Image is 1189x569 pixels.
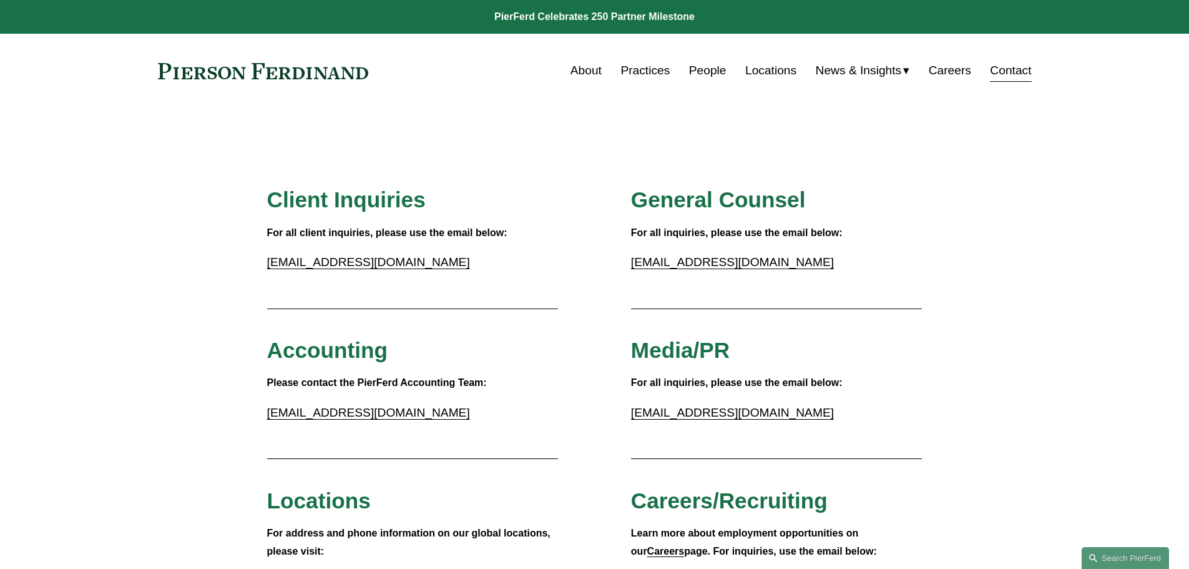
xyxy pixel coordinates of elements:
a: People [689,59,727,82]
a: Search this site [1082,547,1169,569]
a: Practices [620,59,670,82]
a: folder dropdown [816,59,910,82]
strong: For all inquiries, please use the email below: [631,227,843,238]
a: [EMAIL_ADDRESS][DOMAIN_NAME] [267,255,470,269]
span: News & Insights [816,60,902,82]
strong: Learn more about employment opportunities on our [631,528,861,557]
span: Locations [267,488,371,513]
a: [EMAIL_ADDRESS][DOMAIN_NAME] [631,406,834,419]
strong: Please contact the PierFerd Accounting Team: [267,377,487,388]
span: Accounting [267,338,388,362]
a: [EMAIL_ADDRESS][DOMAIN_NAME] [267,406,470,419]
a: Contact [990,59,1031,82]
span: General Counsel [631,187,806,212]
span: Careers/Recruiting [631,488,828,513]
a: About [570,59,602,82]
strong: For all client inquiries, please use the email below: [267,227,507,238]
a: Locations [745,59,796,82]
span: Media/PR [631,338,730,362]
a: Careers [647,546,685,557]
strong: For address and phone information on our global locations, please visit: [267,528,554,557]
a: [EMAIL_ADDRESS][DOMAIN_NAME] [631,255,834,269]
strong: page. For inquiries, use the email below: [684,546,877,557]
strong: For all inquiries, please use the email below: [631,377,843,388]
span: Client Inquiries [267,187,426,212]
a: Careers [929,59,971,82]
